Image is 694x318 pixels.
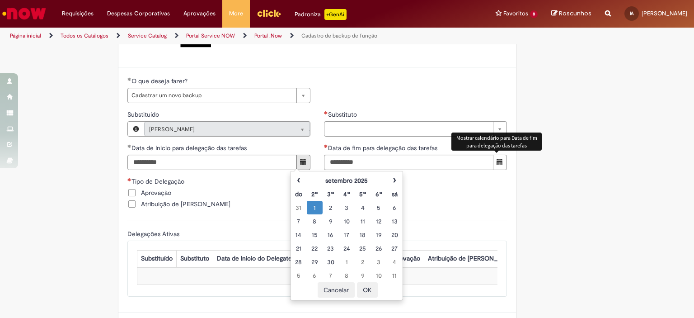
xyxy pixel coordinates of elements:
span: Requisições [62,9,94,18]
th: Domingo [291,187,306,201]
span: Somente leitura - Substituído, Ivan Pedro De Souza E Almeida [127,110,161,119]
div: 15 September 2025 Monday [309,230,320,239]
div: 03 September 2025 Wednesday [341,203,352,212]
div: 29 September 2025 Monday [309,257,320,266]
ul: Trilhas de página [7,28,456,44]
span: Substituto [328,110,359,119]
th: Substituído [137,250,176,267]
div: 02 September 2025 Tuesday [325,203,336,212]
span: Necessários [324,111,328,114]
p: +GenAi [324,9,347,20]
span: O que deseja fazer? [131,77,189,85]
div: 12 September 2025 Friday [373,217,384,226]
div: 05 October 2025 Sunday [293,271,304,280]
div: 14 September 2025 Sunday [293,230,304,239]
div: 01 September 2025 Monday foi selecionado [309,203,320,212]
button: OK [357,282,378,298]
a: Portal .Now [254,32,282,39]
div: Padroniza [295,9,347,20]
div: 19 September 2025 Friday [373,230,384,239]
th: Data de Inicio do Delegate [213,250,295,267]
div: 05 September 2025 Friday [373,203,384,212]
span: Atribuição de [PERSON_NAME] [141,199,230,209]
div: 27 September 2025 Saturday [389,244,400,253]
span: Aprovações [183,9,216,18]
th: Terça-feira [323,187,338,201]
div: 10 September 2025 Wednesday [341,217,352,226]
div: 07 September 2025 Sunday [293,217,304,226]
th: setembro 2025. Alternar mês [307,174,387,187]
div: 18 September 2025 Thursday [357,230,368,239]
button: Cancelar [318,282,355,298]
div: 22 September 2025 Monday [309,244,320,253]
div: 23 September 2025 Tuesday [325,244,336,253]
a: Página inicial [10,32,41,39]
th: Mês anterior [291,174,306,187]
span: More [229,9,243,18]
span: Necessários [324,144,328,148]
a: [PERSON_NAME]Limpar campo Substituído [144,122,310,136]
label: Somente leitura - Delegações Ativas [127,229,181,238]
span: Obrigatório [127,178,131,181]
th: Sábado [387,187,403,201]
th: Substituto [176,250,213,267]
button: Mostrar calendário para Data de fim para delegação das tarefas [493,155,507,170]
div: 28 September 2025 Sunday [293,257,304,266]
div: 17 September 2025 Wednesday [341,230,352,239]
div: 09 October 2025 Thursday [357,271,368,280]
span: 8 [530,10,538,18]
div: 13 September 2025 Saturday [389,217,400,226]
div: 06 October 2025 Monday [309,271,320,280]
div: 09 September 2025 Tuesday [325,217,336,226]
div: 25 September 2025 Thursday [357,244,368,253]
th: Atribuição de [PERSON_NAME] [424,250,521,267]
span: IA [630,10,633,16]
div: 02 October 2025 Thursday [357,257,368,266]
a: Rascunhos [551,9,591,18]
div: 08 September 2025 Monday [309,217,320,226]
div: 07 October 2025 Tuesday [325,271,336,280]
div: Escolher data [290,171,403,300]
span: Obrigatório Preenchido [127,77,131,81]
div: 03 October 2025 Friday [373,257,384,266]
input: Data de fim para delegação das tarefas [324,155,493,170]
span: Favoritos [503,9,528,18]
span: Cadastrar um novo backup [131,88,292,103]
th: Quarta-feira [338,187,354,201]
span: Tipo de Delegação [131,177,186,185]
a: Cadastro de backup de função [301,32,377,39]
th: Próximo mês [387,174,403,187]
div: 08 October 2025 Wednesday [341,271,352,280]
input: Data de Inicio para delegação das tarefas 01 September 2025 Monday [127,155,297,170]
span: [PERSON_NAME] [642,9,687,17]
a: Todos os Catálogos [61,32,108,39]
div: 06 September 2025 Saturday [389,203,400,212]
div: 01 October 2025 Wednesday [341,257,352,266]
div: 24 September 2025 Wednesday [341,244,352,253]
td: Sem dados para exibir [137,268,521,285]
div: 20 September 2025 Saturday [389,230,400,239]
a: Service Catalog [128,32,167,39]
button: Substituído, Visualizar este registro Ivan Pedro De Souza E Almeida [128,122,144,136]
span: [PERSON_NAME] [149,122,287,137]
span: Aprovação [141,188,171,197]
div: 21 September 2025 Sunday [293,244,304,253]
span: Obrigatório Preenchido [127,144,131,148]
th: Quinta-feira [355,187,370,201]
img: click_logo_yellow_360x200.png [257,6,281,20]
span: Somente leitura - Data de fim para delegação das tarefas [328,144,439,152]
th: Aprovação [386,250,424,267]
div: 04 October 2025 Saturday [389,257,400,266]
img: ServiceNow [1,5,47,23]
div: Mostrar calendário para Data de fim para delegação das tarefas [451,133,542,151]
span: Despesas Corporativas [107,9,170,18]
div: 31 August 2025 Sunday [293,203,304,212]
a: Portal Service NOW [186,32,235,39]
div: 10 October 2025 Friday [373,271,384,280]
div: 04 September 2025 Thursday [357,203,368,212]
a: Limpar campo Substituto [324,121,507,137]
th: Segunda-feira [307,187,323,201]
span: Somente leitura - Data de Inicio para delegação das tarefas [131,144,249,152]
div: 16 September 2025 Tuesday [325,230,336,239]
